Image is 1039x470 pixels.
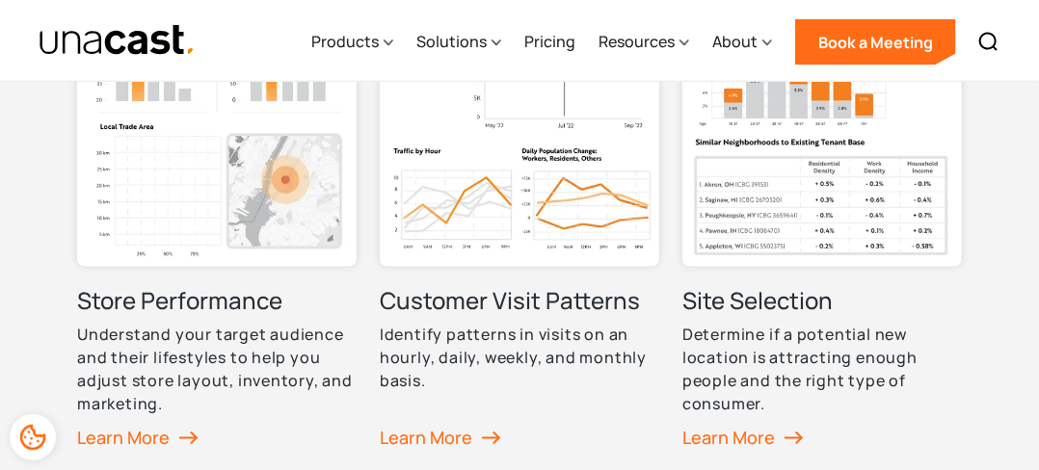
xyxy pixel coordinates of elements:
[380,324,659,393] p: Identify patterns in visits on an hourly, daily, weekly, and monthly basis.
[380,286,640,317] h3: Customer Visit Patterns
[712,30,758,53] div: About
[77,424,199,453] div: Learn More
[682,324,962,416] p: Determine if a potential new location is attracting enough people and the right type of consumer.
[712,3,772,82] div: About
[39,24,196,58] a: home
[416,3,501,82] div: Solutions
[795,19,956,65] a: Book a Meeting
[39,24,196,58] img: Unacast text logo
[77,324,357,416] p: Understand your target audience and their lifestyles to help you adjust store layout, inventory, ...
[599,3,689,82] div: Resources
[682,424,804,453] div: Learn More
[599,30,675,53] div: Resources
[682,286,833,317] h3: Site Selection
[311,3,393,82] div: Products
[524,3,575,82] a: Pricing
[977,31,1000,54] img: Search icon
[416,30,487,53] div: Solutions
[380,424,501,453] div: Learn More
[77,286,282,317] h3: Store Performance
[10,414,56,460] div: Cookie Preferences
[311,30,379,53] div: Products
